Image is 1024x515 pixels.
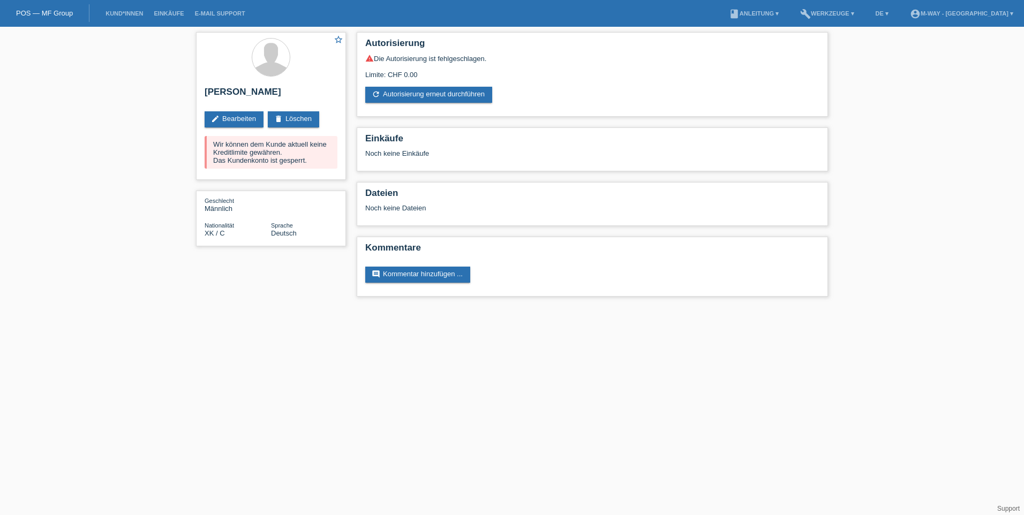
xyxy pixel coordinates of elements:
[205,198,234,204] span: Geschlecht
[365,63,819,79] div: Limite: CHF 0.00
[205,111,263,127] a: editBearbeiten
[365,38,819,54] h2: Autorisierung
[372,270,380,278] i: comment
[729,9,740,19] i: book
[997,505,1020,512] a: Support
[148,10,189,17] a: Einkäufe
[365,133,819,149] h2: Einkäufe
[271,229,297,237] span: Deutsch
[372,90,380,99] i: refresh
[365,149,819,165] div: Noch keine Einkäufe
[365,204,692,212] div: Noch keine Dateien
[334,35,343,46] a: star_border
[205,222,234,229] span: Nationalität
[800,9,811,19] i: build
[271,222,293,229] span: Sprache
[365,54,819,63] div: Die Autorisierung ist fehlgeschlagen.
[365,54,374,63] i: warning
[16,9,73,17] a: POS — MF Group
[905,10,1019,17] a: account_circlem-way - [GEOGRAPHIC_DATA] ▾
[724,10,784,17] a: bookAnleitung ▾
[910,9,921,19] i: account_circle
[205,136,337,169] div: Wir können dem Kunde aktuell keine Kreditlimite gewähren. Das Kundenkonto ist gesperrt.
[274,115,283,123] i: delete
[365,267,470,283] a: commentKommentar hinzufügen ...
[100,10,148,17] a: Kund*innen
[205,229,225,237] span: Kosovo / C / 31.10.2019
[365,87,492,103] a: refreshAutorisierung erneut durchführen
[205,87,337,103] h2: [PERSON_NAME]
[365,188,819,204] h2: Dateien
[334,35,343,44] i: star_border
[211,115,220,123] i: edit
[365,243,819,259] h2: Kommentare
[795,10,860,17] a: buildWerkzeuge ▾
[205,196,271,213] div: Männlich
[190,10,251,17] a: E-Mail Support
[268,111,319,127] a: deleteLöschen
[870,10,894,17] a: DE ▾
